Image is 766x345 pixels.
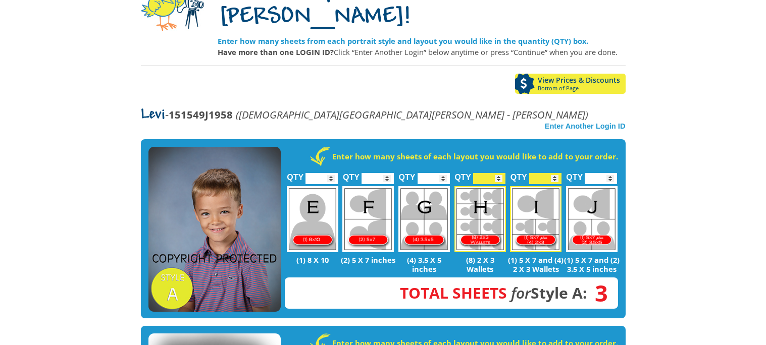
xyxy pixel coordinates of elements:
span: Bottom of Page [538,85,626,91]
a: Enter Another Login ID [545,122,626,130]
label: QTY [343,162,360,187]
label: QTY [454,162,471,187]
strong: 151549J1958 [169,107,233,122]
p: (4) 3.5 X 5 inches [396,255,452,273]
strong: Enter how many sheets of each layout you would like to add to your order. [332,151,618,161]
strong: Enter how many sheets from each portrait style and layout you would like in the quantity (QTY) box. [218,36,588,46]
p: (1) 8 X 10 [285,255,341,264]
em: for [511,282,531,303]
label: QTY [287,162,303,187]
p: (1) 5 X 7 and (2) 3.5 X 5 inches [564,255,620,273]
label: QTY [399,162,416,187]
p: (1) 5 X 7 and (4) 2 X 3 Wallets [508,255,564,273]
p: - [141,109,588,121]
a: View Prices & DiscountsBottom of Page [515,74,626,94]
em: ([DEMOGRAPHIC_DATA][GEOGRAPHIC_DATA][PERSON_NAME] - [PERSON_NAME]) [236,107,588,122]
img: F [342,186,394,252]
span: Total Sheets [400,282,507,303]
img: G [398,186,450,252]
img: I [510,186,561,252]
strong: Have more than one LOGIN ID? [218,47,334,57]
img: H [454,186,506,252]
label: QTY [510,162,527,187]
img: STYLE A [148,147,281,312]
strong: Style A: [400,282,587,303]
img: E [287,186,338,252]
span: 3 [587,287,608,299]
p: (2) 5 X 7 inches [340,255,396,264]
span: Levi [141,107,165,123]
p: (8) 2 X 3 Wallets [452,255,508,273]
p: Click “Enter Another Login” below anytime or press “Continue” when you are done. [218,46,626,57]
label: QTY [566,162,583,187]
img: J [566,186,618,252]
